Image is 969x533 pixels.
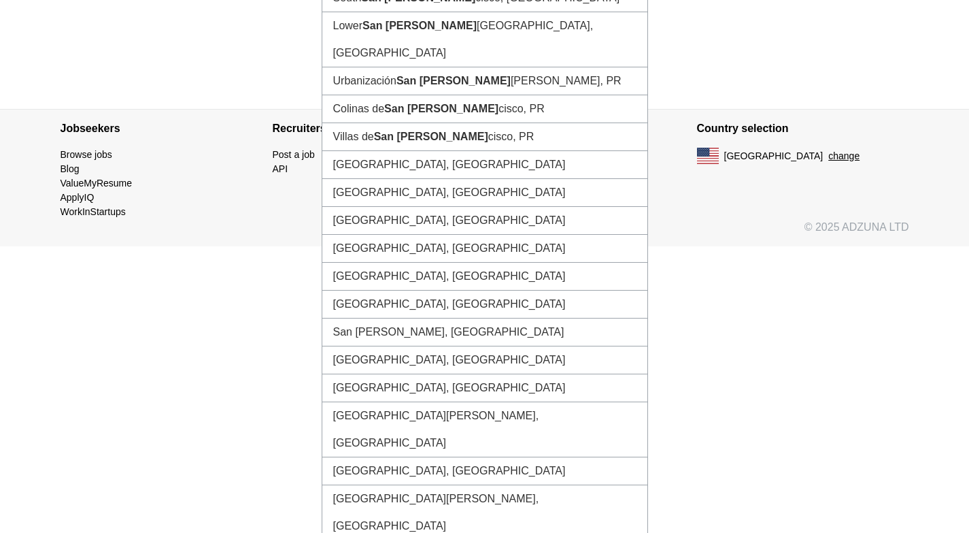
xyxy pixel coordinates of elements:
button: change [828,149,860,163]
li: [GEOGRAPHIC_DATA], [GEOGRAPHIC_DATA] [322,374,647,402]
li: [GEOGRAPHIC_DATA], [GEOGRAPHIC_DATA] [322,291,647,319]
strong: San [PERSON_NAME] [396,75,511,86]
strong: San [PERSON_NAME] [374,131,488,142]
li: [GEOGRAPHIC_DATA], [GEOGRAPHIC_DATA] [322,207,647,235]
span: [GEOGRAPHIC_DATA] [724,149,823,163]
li: Villas de cisco, PR [322,123,647,151]
li: Colinas de cisco, PR [322,95,647,123]
li: [GEOGRAPHIC_DATA], [GEOGRAPHIC_DATA] [322,346,647,374]
strong: San [PERSON_NAME] [362,20,477,31]
li: [GEOGRAPHIC_DATA], [GEOGRAPHIC_DATA] [322,151,647,179]
a: Blog [61,163,80,174]
a: Browse jobs [61,149,112,160]
li: [GEOGRAPHIC_DATA][PERSON_NAME], [GEOGRAPHIC_DATA] [322,402,647,457]
li: Urbanización [PERSON_NAME], PR [322,67,647,95]
li: San [PERSON_NAME], [GEOGRAPHIC_DATA] [322,319,647,346]
li: Lower [GEOGRAPHIC_DATA], [GEOGRAPHIC_DATA] [322,12,647,67]
a: Post a job [273,149,315,160]
li: [GEOGRAPHIC_DATA], [GEOGRAPHIC_DATA] [322,457,647,485]
a: ApplyIQ [61,192,95,203]
li: [GEOGRAPHIC_DATA], [GEOGRAPHIC_DATA] [322,179,647,207]
h4: Country selection [697,110,909,148]
a: WorkInStartups [61,206,126,217]
img: US flag [697,148,719,164]
a: API [273,163,288,174]
strong: San [PERSON_NAME] [384,103,498,114]
li: [GEOGRAPHIC_DATA], [GEOGRAPHIC_DATA] [322,235,647,263]
li: [GEOGRAPHIC_DATA], [GEOGRAPHIC_DATA] [322,263,647,291]
a: ValueMyResume [61,178,133,189]
div: © 2025 ADZUNA LTD [50,219,920,246]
